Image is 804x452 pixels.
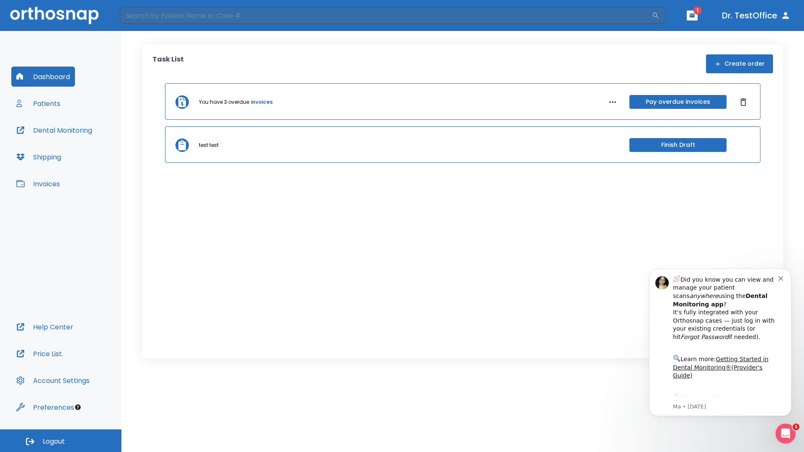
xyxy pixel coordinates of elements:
[11,317,78,337] button: Help Center
[776,424,796,444] iframe: Intercom live chat
[199,98,249,106] p: You have 3 overdue
[120,7,652,24] input: Search by Patient Name or Case #
[10,7,99,24] img: Orthosnap
[719,8,794,23] button: Dr. TestOffice
[43,437,65,446] span: Logout
[629,95,727,109] button: Pay overdue invoices
[74,403,82,411] div: Tooltip anchor
[11,147,66,167] button: Shipping
[11,93,65,113] button: Patients
[11,120,97,140] button: Dental Monitoring
[142,18,149,25] button: Dismiss notification
[36,136,142,179] div: Download the app: | ​ Let us know if you need help getting started!
[199,141,219,149] p: test test
[706,54,773,73] button: Create order
[629,138,727,152] button: Finish Draft
[737,95,750,109] button: Dismiss
[251,98,273,106] a: invoices
[793,424,799,430] span: 1
[11,370,95,390] button: Account Settings
[11,397,79,417] button: Preferences
[36,139,111,154] a: App Store
[36,147,142,154] p: Message from Ma, sent 2w ago
[152,54,184,73] p: Task List
[693,6,702,15] span: 1
[11,67,75,87] button: Dashboard
[11,344,67,364] button: Price List
[636,256,804,429] iframe: Intercom notifications message
[11,174,65,194] button: Invoices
